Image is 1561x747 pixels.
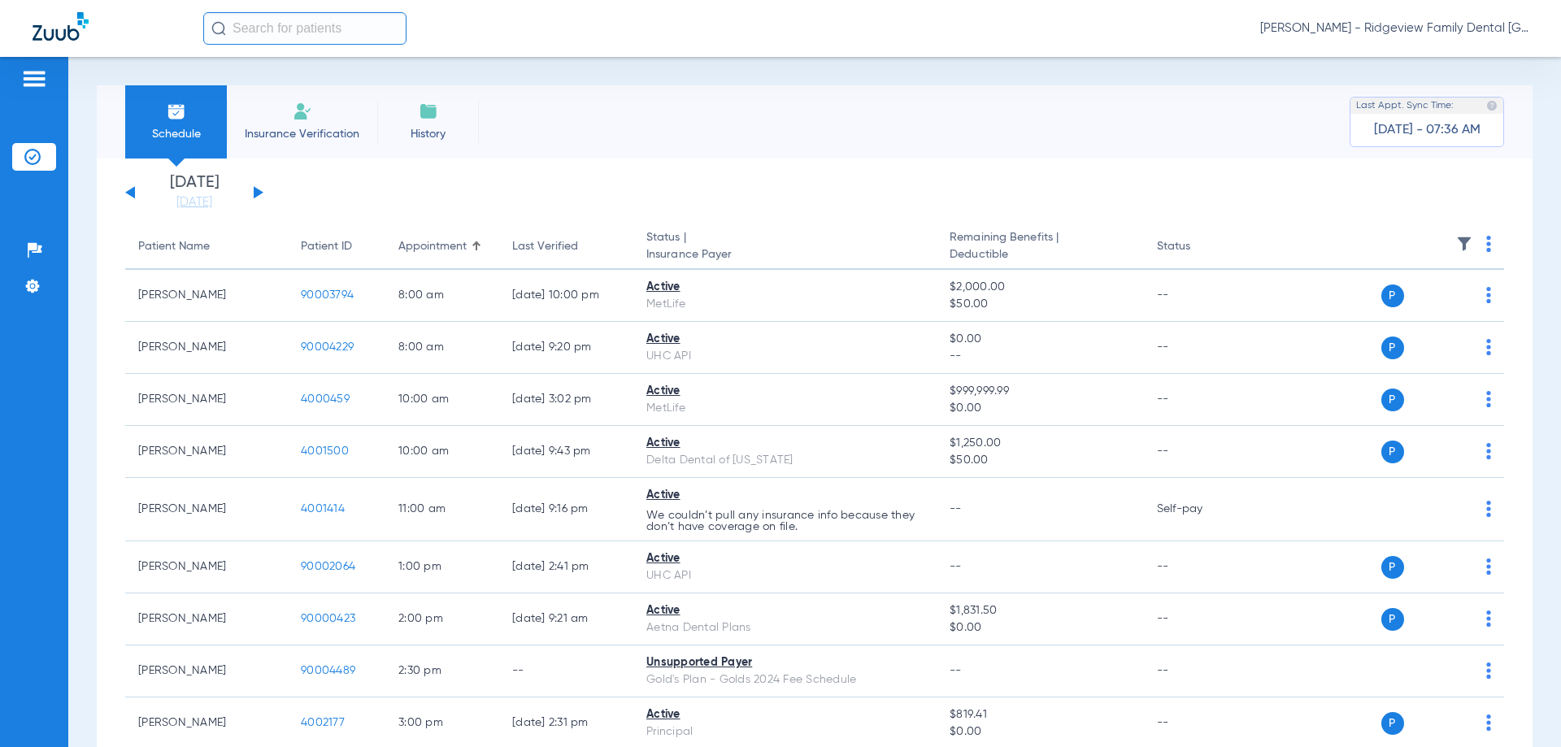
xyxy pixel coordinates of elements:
[1486,287,1491,303] img: group-dot-blue.svg
[499,426,633,478] td: [DATE] 9:43 PM
[211,21,226,36] img: Search Icon
[1144,322,1254,374] td: --
[125,270,288,322] td: [PERSON_NAME]
[239,126,365,142] span: Insurance Verification
[1381,556,1404,579] span: P
[950,435,1130,452] span: $1,250.00
[499,645,633,697] td: --
[646,671,924,688] div: Gold's Plan - Golds 2024 Fee Schedule
[950,619,1130,636] span: $0.00
[512,238,620,255] div: Last Verified
[137,126,215,142] span: Schedule
[499,270,633,322] td: [DATE] 10:00 PM
[1486,558,1491,575] img: group-dot-blue.svg
[646,246,924,263] span: Insurance Payer
[125,645,288,697] td: [PERSON_NAME]
[125,541,288,593] td: [PERSON_NAME]
[633,224,937,270] th: Status |
[499,593,633,645] td: [DATE] 9:21 AM
[301,341,354,353] span: 90004229
[1144,374,1254,426] td: --
[301,238,352,255] div: Patient ID
[950,665,962,676] span: --
[646,510,924,532] p: We couldn’t pull any insurance info because they don’t have coverage on file.
[389,126,467,142] span: History
[1486,501,1491,517] img: group-dot-blue.svg
[21,69,47,89] img: hamburger-icon
[1381,712,1404,735] span: P
[950,723,1130,740] span: $0.00
[125,478,288,541] td: [PERSON_NAME]
[385,426,499,478] td: 10:00 AM
[301,238,372,255] div: Patient ID
[646,706,924,723] div: Active
[167,102,186,121] img: Schedule
[1356,98,1454,114] span: Last Appt. Sync Time:
[1486,662,1491,679] img: group-dot-blue.svg
[1381,389,1404,411] span: P
[646,602,924,619] div: Active
[301,393,350,405] span: 4000459
[398,238,467,255] div: Appointment
[1381,441,1404,463] span: P
[1480,669,1561,747] div: Chat Widget
[1144,426,1254,478] td: --
[1374,122,1481,138] span: [DATE] - 07:36 AM
[1456,236,1472,252] img: filter.svg
[646,348,924,365] div: UHC API
[1144,541,1254,593] td: --
[950,400,1130,417] span: $0.00
[301,289,354,301] span: 90003794
[646,296,924,313] div: MetLife
[1260,20,1528,37] span: [PERSON_NAME] - Ridgeview Family Dental [GEOGRAPHIC_DATA]
[385,478,499,541] td: 11:00 AM
[950,602,1130,619] span: $1,831.50
[950,503,962,515] span: --
[646,567,924,584] div: UHC API
[146,194,243,211] a: [DATE]
[1144,478,1254,541] td: Self-pay
[293,102,312,121] img: Manual Insurance Verification
[646,383,924,400] div: Active
[203,12,407,45] input: Search for patients
[950,296,1130,313] span: $50.00
[646,723,924,740] div: Principal
[138,238,275,255] div: Patient Name
[385,374,499,426] td: 10:00 AM
[398,238,486,255] div: Appointment
[499,541,633,593] td: [DATE] 2:41 PM
[138,238,210,255] div: Patient Name
[385,593,499,645] td: 2:00 PM
[950,279,1130,296] span: $2,000.00
[1144,270,1254,322] td: --
[1144,593,1254,645] td: --
[33,12,89,41] img: Zuub Logo
[950,348,1130,365] span: --
[950,561,962,572] span: --
[1486,236,1491,252] img: group-dot-blue.svg
[646,452,924,469] div: Delta Dental of [US_STATE]
[1486,339,1491,355] img: group-dot-blue.svg
[125,322,288,374] td: [PERSON_NAME]
[646,654,924,671] div: Unsupported Payer
[950,246,1130,263] span: Deductible
[646,619,924,636] div: Aetna Dental Plans
[646,550,924,567] div: Active
[950,452,1130,469] span: $50.00
[1144,645,1254,697] td: --
[385,322,499,374] td: 8:00 AM
[1381,337,1404,359] span: P
[301,665,355,676] span: 90004489
[385,270,499,322] td: 8:00 AM
[125,593,288,645] td: [PERSON_NAME]
[646,487,924,504] div: Active
[1381,608,1404,631] span: P
[950,706,1130,723] span: $819.41
[301,445,349,457] span: 4001500
[950,383,1130,400] span: $999,999.99
[499,374,633,426] td: [DATE] 3:02 PM
[512,238,578,255] div: Last Verified
[1486,610,1491,627] img: group-dot-blue.svg
[499,478,633,541] td: [DATE] 9:16 PM
[499,322,633,374] td: [DATE] 9:20 PM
